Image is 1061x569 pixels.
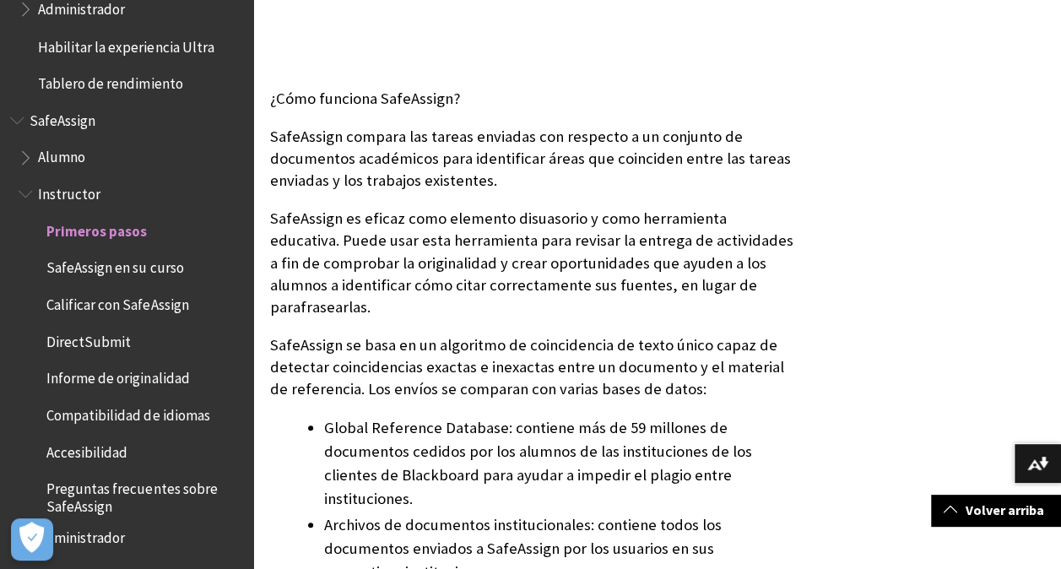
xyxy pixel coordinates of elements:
span: Preguntas frecuentes sobre SafeAssign [46,474,241,514]
span: Compatibilidad de idiomas [46,400,209,423]
span: SafeAssign en su curso [46,253,183,276]
span: Alumno [38,143,85,165]
span: Tablero de rendimiento [38,68,182,91]
span: Informe de originalidad [46,364,189,387]
button: Abrir preferencias [11,518,53,561]
p: SafeAssign compara las tareas enviadas con respecto a un conjunto de documentos académicos para i... [270,126,794,192]
span: Instructor [38,179,100,202]
nav: Book outline for Blackboard SafeAssign [10,106,243,550]
span: Administrador [38,523,125,545]
span: Accesibilidad [46,437,127,460]
span: Primeros pasos [46,216,147,239]
span: Habilitar la experiencia Ultra [38,32,214,55]
p: SafeAssign es eficaz como elemento disuasorio y como herramienta educativa. Puede usar esta herra... [270,208,794,318]
span: DirectSubmit [46,327,131,350]
a: Volver arriba [931,495,1061,526]
span: SafeAssign [30,106,95,128]
p: ¿Cómo funciona SafeAssign? [270,88,794,110]
p: SafeAssign se basa en un algoritmo de coincidencia de texto único capaz de detectar coincidencias... [270,334,794,401]
span: Calificar con SafeAssign [46,290,188,312]
li: Global Reference Database: contiene más de 59 millones de documentos cedidos por los alumnos de l... [324,416,794,511]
